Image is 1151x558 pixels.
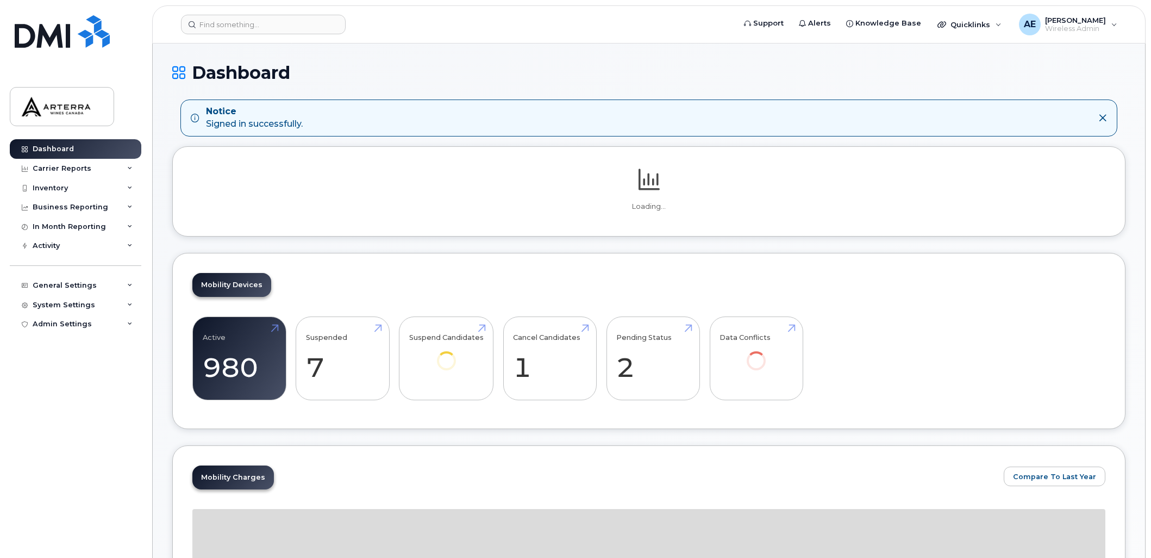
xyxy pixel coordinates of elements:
p: Loading... [192,202,1105,212]
a: Active 980 [203,323,276,394]
a: Mobility Charges [192,466,274,489]
h1: Dashboard [172,63,1125,82]
a: Data Conflicts [720,323,793,385]
a: Suspended 7 [306,323,379,394]
span: Compare To Last Year [1013,472,1096,482]
a: Cancel Candidates 1 [513,323,586,394]
a: Suspend Candidates [409,323,484,385]
a: Mobility Devices [192,273,271,297]
div: Signed in successfully. [206,106,303,131]
a: Pending Status 2 [616,323,690,394]
button: Compare To Last Year [1004,467,1105,486]
strong: Notice [206,106,303,118]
